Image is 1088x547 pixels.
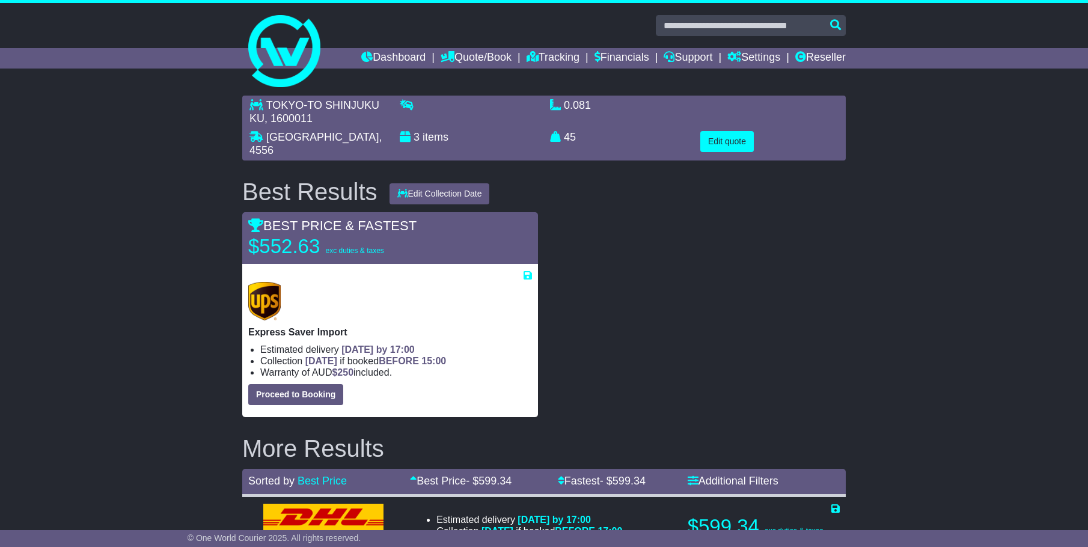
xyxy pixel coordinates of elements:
a: Dashboard [361,48,426,69]
span: exc duties & taxes [325,246,384,255]
span: © One World Courier 2025. All rights reserved. [188,533,361,543]
span: TOKYO-TO SHINJUKU KU [249,99,379,124]
li: Estimated delivery [260,344,532,355]
span: [DATE] by 17:00 [341,344,415,355]
span: 599.34 [478,475,512,487]
span: BEST PRICE & FASTEST [248,218,417,233]
button: Edit Collection Date [390,183,490,204]
a: Reseller [795,48,846,69]
button: Proceed to Booking [248,384,343,405]
span: Sorted by [248,475,295,487]
li: Collection [260,355,532,367]
li: Warranty of AUD included. [260,367,532,378]
h2: More Results [242,435,846,462]
p: $552.63 [248,234,399,258]
a: Additional Filters [688,475,778,487]
span: - $ [600,475,646,487]
a: Quote/Book [441,48,512,69]
p: Express Saver Import [248,326,532,338]
li: Collection [436,525,622,537]
span: 250 [337,367,353,377]
span: [DATE] [481,526,513,536]
img: DHL: Express Worldwide Import [263,504,384,530]
img: UPS (new): Express Saver Import [248,282,281,320]
a: Fastest- $599.34 [558,475,646,487]
span: , 1600011 [264,112,313,124]
li: Estimated delivery [436,514,622,525]
span: , 4556 [249,131,382,156]
a: Settings [727,48,780,69]
span: exc duties & taxes [765,527,823,535]
span: if booked [481,526,622,536]
a: Financials [594,48,649,69]
span: 17:00 [597,526,622,536]
span: 599.34 [613,475,646,487]
span: [DATE] by 17:00 [518,515,591,525]
a: Support [664,48,712,69]
a: Best Price [298,475,347,487]
span: [DATE] [305,356,337,366]
a: Tracking [527,48,579,69]
p: $599.34 [688,515,840,539]
span: 0.081 [564,99,591,111]
span: - $ [466,475,512,487]
span: if booked [305,356,446,366]
span: BEFORE [555,526,595,536]
span: [GEOGRAPHIC_DATA] [266,131,379,143]
span: 15:00 [421,356,446,366]
span: $ [332,367,353,377]
button: Edit quote [700,131,754,152]
span: items [423,131,448,143]
span: BEFORE [379,356,419,366]
span: 45 [564,131,576,143]
a: Best Price- $599.34 [410,475,512,487]
span: 3 [414,131,420,143]
div: Best Results [236,179,384,205]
